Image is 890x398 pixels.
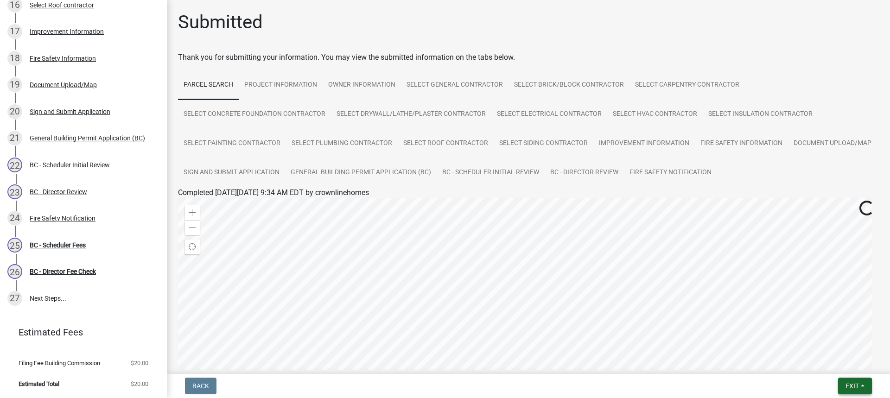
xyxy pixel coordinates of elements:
a: Estimated Fees [7,323,152,341]
a: General Building Permit Application (BC) [285,158,437,188]
a: Improvement Information [593,129,695,158]
div: 25 [7,238,22,253]
div: 27 [7,291,22,306]
a: Fire Safety Notification [624,158,717,188]
a: Select Plumbing contractor [286,129,398,158]
div: Find my location [185,240,200,254]
div: 20 [7,104,22,119]
button: Back [185,378,216,394]
a: Document Upload/Map [788,129,877,158]
a: Project Information [239,70,323,100]
div: 17 [7,24,22,39]
div: Sign and Submit Application [30,108,110,115]
span: Completed [DATE][DATE] 9:34 AM EDT by crownlinehomes [178,188,369,197]
div: 22 [7,158,22,172]
span: $20.00 [131,381,148,387]
a: Select Concrete Foundation contractor [178,100,331,129]
div: 21 [7,131,22,145]
div: Fire Safety Information [30,55,96,62]
div: General Building Permit Application (BC) [30,135,145,141]
span: Filing Fee Building Commission [19,360,100,366]
div: Improvement Information [30,28,104,35]
div: BC - Director Fee Check [30,268,96,275]
div: Zoom in [185,205,200,220]
div: 23 [7,184,22,199]
div: Thank you for submitting your information. You may view the submitted information on the tabs below. [178,52,879,63]
div: Fire Safety Notification [30,215,95,221]
a: Select Insulation contractor [703,100,818,129]
span: Estimated Total [19,381,59,387]
a: BC - Director Review [545,158,624,188]
div: BC - Scheduler Initial Review [30,162,110,168]
a: Select Drywall/Lathe/Plaster contractor [331,100,491,129]
a: Sign and Submit Application [178,158,285,188]
a: Select Electrical contractor [491,100,607,129]
a: Select Roof contractor [398,129,494,158]
div: Document Upload/Map [30,82,97,88]
div: BC - Director Review [30,189,87,195]
a: Select General Contractor [401,70,509,100]
div: 26 [7,264,22,279]
a: Select HVAC Contractor [607,100,703,129]
a: Parcel search [178,70,239,100]
a: Owner Information [323,70,401,100]
a: Select Siding contractor [494,129,593,158]
div: 19 [7,77,22,92]
div: 18 [7,51,22,66]
div: 24 [7,211,22,226]
a: Select Painting contractor [178,129,286,158]
span: Back [192,382,209,390]
h1: Submitted [178,11,263,33]
a: BC - Scheduler Initial Review [437,158,545,188]
div: Select Roof contractor [30,2,94,8]
div: BC - Scheduler Fees [30,242,86,248]
button: Exit [838,378,872,394]
div: Zoom out [185,220,200,235]
span: Exit [845,382,859,390]
span: $20.00 [131,360,148,366]
a: Select Brick/Block Contractor [509,70,629,100]
a: Fire Safety Information [695,129,788,158]
a: Select Carpentry contractor [629,70,745,100]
